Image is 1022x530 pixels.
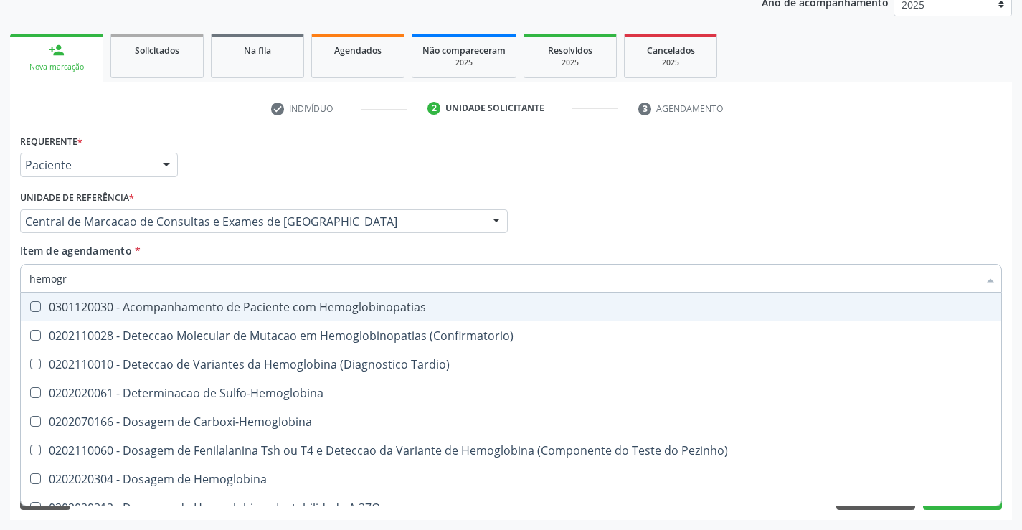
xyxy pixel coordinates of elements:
label: Unidade de referência [20,187,134,209]
span: Central de Marcacao de Consultas e Exames de [GEOGRAPHIC_DATA] [25,214,478,229]
span: Resolvidos [548,44,592,57]
span: Paciente [25,158,148,172]
div: 0202110028 - Deteccao Molecular de Mutacao em Hemoglobinopatias (Confirmatorio) [29,330,993,341]
span: Não compareceram [422,44,506,57]
div: Unidade solicitante [445,102,544,115]
input: Buscar por procedimentos [29,264,978,293]
div: 2 [427,102,440,115]
div: 2025 [534,57,606,68]
div: 0202110010 - Deteccao de Variantes da Hemoglobina (Diagnostico Tardio) [29,359,993,370]
div: 0202070166 - Dosagem de Carboxi-Hemoglobina [29,416,993,427]
label: Requerente [20,131,82,153]
div: 0202110060 - Dosagem de Fenilalanina Tsh ou T4 e Deteccao da Variante de Hemoglobina (Componente ... [29,445,993,456]
div: 2025 [635,57,706,68]
span: Agendados [334,44,382,57]
span: Item de agendamento [20,244,132,257]
span: Na fila [244,44,271,57]
div: 0202020312 - Dosagem de Hemoglobina - Instabilidade A 37Oc [29,502,993,514]
div: 0301120030 - Acompanhamento de Paciente com Hemoglobinopatias [29,301,993,313]
span: Cancelados [647,44,695,57]
div: 0202020304 - Dosagem de Hemoglobina [29,473,993,485]
div: Nova marcação [20,62,93,72]
div: person_add [49,42,65,58]
div: 0202020061 - Determinacao de Sulfo-Hemoglobina [29,387,993,399]
span: Solicitados [135,44,179,57]
div: 2025 [422,57,506,68]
